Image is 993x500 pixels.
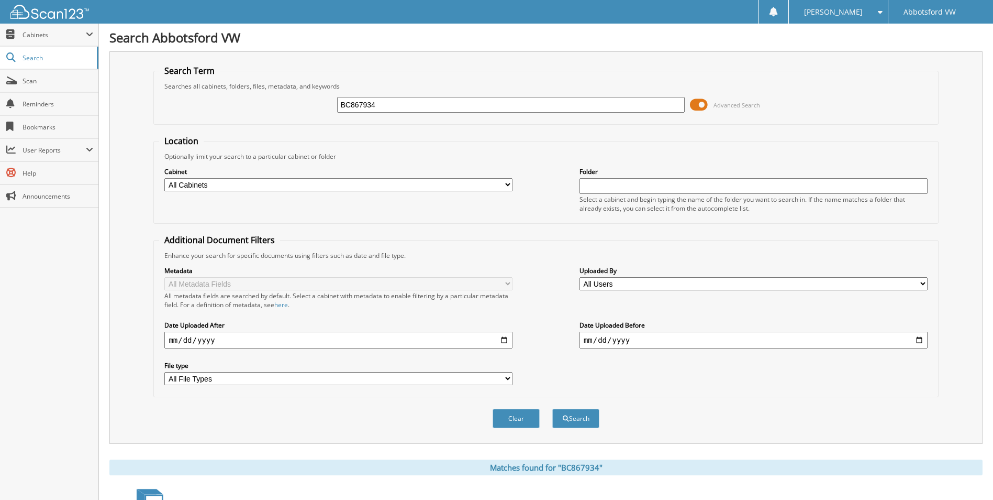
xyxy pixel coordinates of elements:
div: Optionally limit your search to a particular cabinet or folder [159,152,932,161]
div: All metadata fields are searched by default. Select a cabinet with metadata to enable filtering b... [164,291,512,309]
span: Announcements [23,192,93,201]
span: Cabinets [23,30,86,39]
label: Metadata [164,266,512,275]
input: start [164,332,512,349]
button: Clear [493,409,540,428]
img: scan123-logo-white.svg [10,5,89,19]
span: Bookmarks [23,123,93,132]
label: Date Uploaded After [164,321,512,330]
label: Folder [579,167,928,176]
span: [PERSON_NAME] [804,9,863,15]
legend: Additional Document Filters [159,234,280,246]
label: Cabinet [164,167,512,176]
div: Searches all cabinets, folders, files, metadata, and keywords [159,82,932,91]
input: end [579,332,928,349]
div: Matches found for "BC867934" [109,460,983,475]
span: Advanced Search [713,101,760,109]
legend: Location [159,135,204,147]
span: Reminders [23,100,93,108]
label: File type [164,361,512,370]
a: here [274,300,288,309]
h1: Search Abbotsford VW [109,29,983,46]
span: Scan [23,77,93,85]
span: Search [23,53,92,62]
span: Abbotsford VW [903,9,956,15]
span: User Reports [23,146,86,155]
button: Search [552,409,599,428]
label: Uploaded By [579,266,928,275]
legend: Search Term [159,65,220,77]
div: Enhance your search for specific documents using filters such as date and file type. [159,251,932,260]
label: Date Uploaded Before [579,321,928,330]
div: Select a cabinet and begin typing the name of the folder you want to search in. If the name match... [579,195,928,213]
span: Help [23,169,93,178]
